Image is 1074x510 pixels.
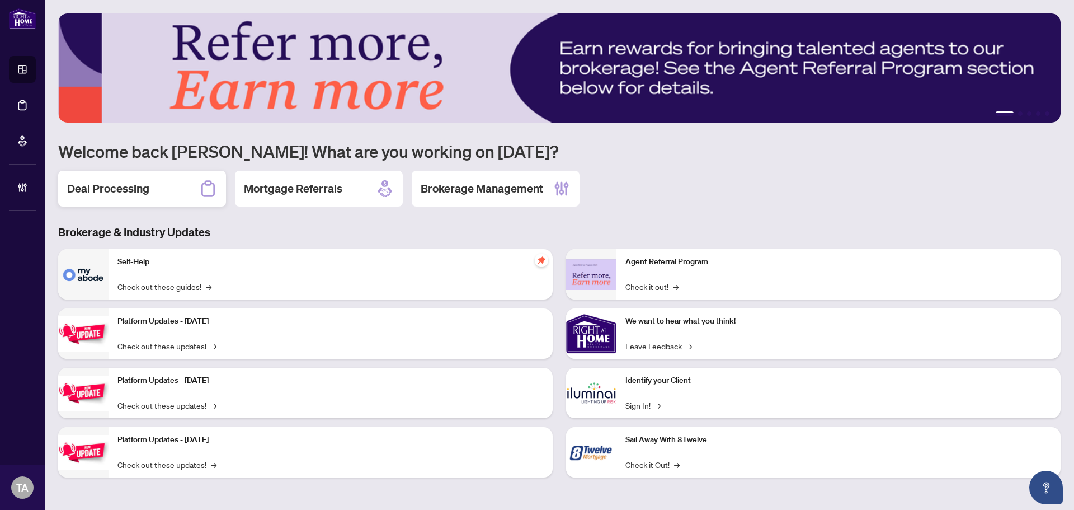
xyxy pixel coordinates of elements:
span: pushpin [535,254,548,267]
p: Platform Updates - [DATE] [117,315,544,327]
p: Sail Away With 8Twelve [625,434,1052,446]
img: Sail Away With 8Twelve [566,427,616,478]
a: Check out these updates!→ [117,458,216,471]
p: Platform Updates - [DATE] [117,375,544,387]
h3: Brokerage & Industry Updates [58,224,1061,240]
a: Leave Feedback→ [625,340,692,352]
span: → [673,280,679,293]
img: Self-Help [58,249,109,300]
button: 4 [1036,111,1040,116]
img: We want to hear what you think! [566,308,616,359]
span: → [211,340,216,352]
img: Agent Referral Program [566,259,616,290]
img: Identify your Client [566,368,616,418]
img: Platform Updates - July 21, 2025 [58,316,109,352]
p: Identify your Client [625,375,1052,387]
img: Platform Updates - July 8, 2025 [58,376,109,411]
a: Check out these updates!→ [117,399,216,411]
span: → [674,458,680,471]
a: Check it Out!→ [625,458,680,471]
span: TA [16,480,29,495]
button: 3 [1027,111,1031,116]
img: Platform Updates - June 23, 2025 [58,435,109,470]
h1: Welcome back [PERSON_NAME]! What are you working on [DATE]? [58,141,1061,162]
span: → [211,399,216,411]
button: 1 [996,111,1014,116]
span: → [655,399,661,411]
span: → [686,340,692,352]
a: Check it out!→ [625,280,679,293]
p: Agent Referral Program [625,256,1052,268]
a: Sign In!→ [625,399,661,411]
h2: Mortgage Referrals [244,181,342,196]
span: → [206,280,211,293]
a: Check out these guides!→ [117,280,211,293]
img: logo [9,8,36,29]
h2: Deal Processing [67,181,149,196]
p: Self-Help [117,256,544,268]
p: We want to hear what you think! [625,315,1052,327]
button: 2 [1018,111,1023,116]
button: 5 [1045,111,1049,116]
p: Platform Updates - [DATE] [117,434,544,446]
h2: Brokerage Management [421,181,543,196]
span: → [211,458,216,471]
img: Slide 0 [58,13,1061,123]
a: Check out these updates!→ [117,340,216,352]
button: Open asap [1029,471,1063,504]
